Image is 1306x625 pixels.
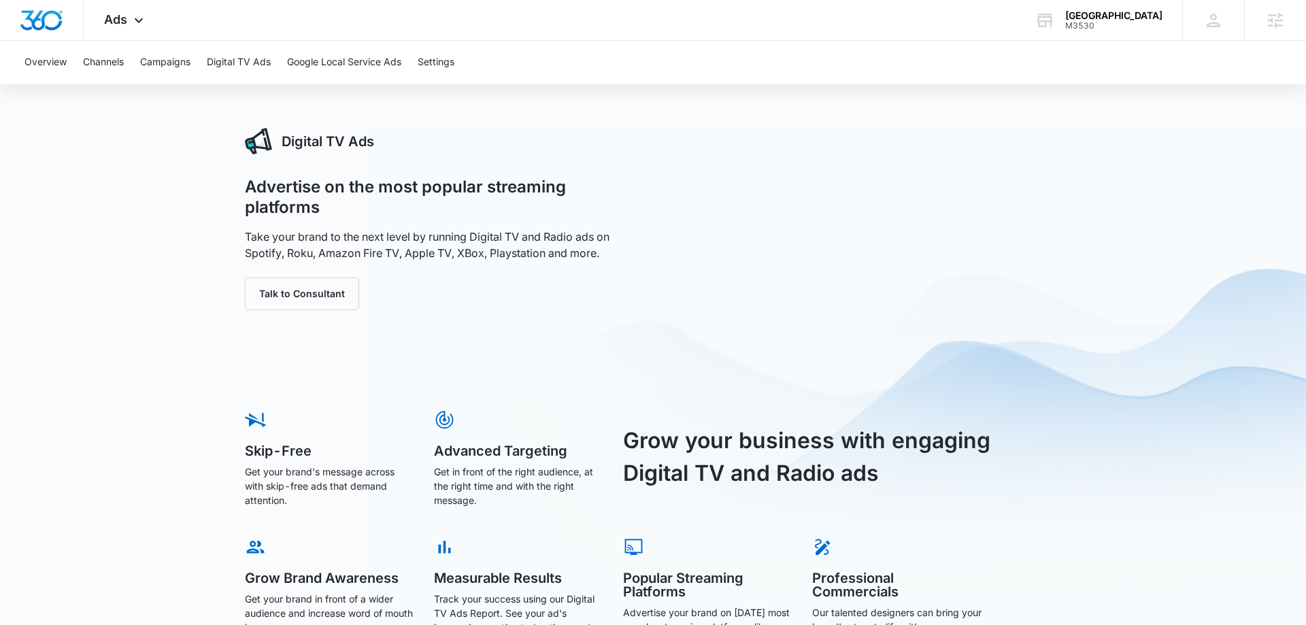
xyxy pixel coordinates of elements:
button: Settings [418,41,454,84]
div: account name [1065,10,1162,21]
h1: Advertise on the most popular streaming platforms [245,177,638,218]
button: Overview [24,41,67,84]
p: Get in front of the right audience, at the right time and with the right message. [434,464,604,507]
h5: Advanced Targeting [434,444,604,458]
h5: Grow Brand Awareness [245,571,415,585]
button: Channels [83,41,124,84]
button: Google Local Service Ads [287,41,401,84]
h5: Measurable Results [434,571,604,585]
div: account id [1065,21,1162,31]
button: Campaigns [140,41,190,84]
h5: Professional Commercials [812,571,982,598]
h3: Grow your business with engaging Digital TV and Radio ads [623,424,1005,490]
button: Digital TV Ads [207,41,271,84]
h5: Popular Streaming Platforms [623,571,793,598]
span: Ads [104,12,127,27]
p: Take your brand to the next level by running Digital TV and Radio ads on Spotify, Roku, Amazon Fi... [245,229,638,261]
button: Talk to Consultant [245,277,359,310]
h5: Skip-Free [245,444,415,458]
p: Get your brand's message across with skip-free ads that demand attention. [245,464,415,507]
h3: Digital TV Ads [282,131,374,152]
